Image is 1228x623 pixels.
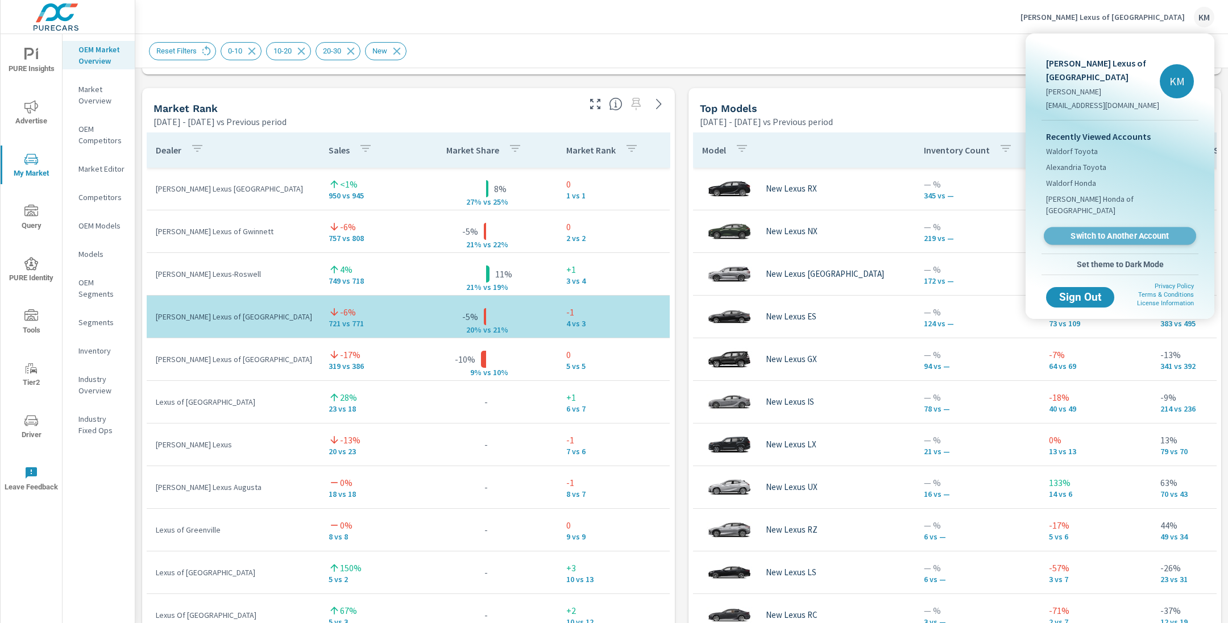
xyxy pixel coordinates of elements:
[1050,231,1189,242] span: Switch to Another Account
[1137,300,1194,307] a: License Information
[1046,56,1160,84] p: [PERSON_NAME] Lexus of [GEOGRAPHIC_DATA]
[1046,99,1160,111] p: [EMAIL_ADDRESS][DOMAIN_NAME]
[1055,292,1105,302] span: Sign Out
[1046,177,1096,189] span: Waldorf Honda
[1160,64,1194,98] div: KM
[1046,287,1114,308] button: Sign Out
[1046,130,1194,143] p: Recently Viewed Accounts
[1046,193,1194,216] span: [PERSON_NAME] Honda of [GEOGRAPHIC_DATA]
[1155,283,1194,290] a: Privacy Policy
[1138,291,1194,298] a: Terms & Conditions
[1046,86,1160,97] p: [PERSON_NAME]
[1046,259,1194,269] span: Set theme to Dark Mode
[1046,146,1098,157] span: Waldorf Toyota
[1044,227,1196,245] a: Switch to Another Account
[1046,161,1106,173] span: Alexandria Toyota
[1042,254,1198,275] button: Set theme to Dark Mode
